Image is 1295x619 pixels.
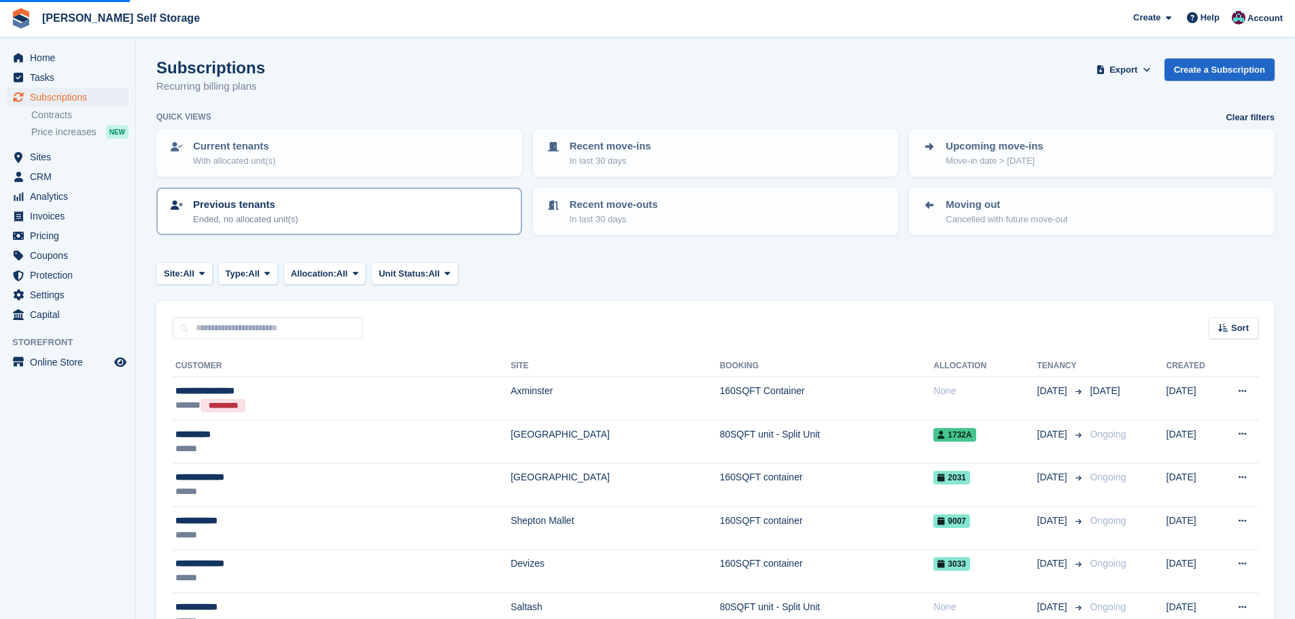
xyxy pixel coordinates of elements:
[933,600,1037,614] div: None
[720,377,934,421] td: 160SQFT Container
[31,124,128,139] a: Price increases NEW
[570,139,651,154] p: Recent move-ins
[30,285,111,304] span: Settings
[933,514,970,528] span: 9007
[31,126,97,139] span: Price increases
[570,213,658,226] p: In last 30 days
[1226,111,1275,124] a: Clear filters
[106,125,128,139] div: NEW
[30,246,111,265] span: Coupons
[720,463,934,507] td: 160SQFT container
[933,355,1037,377] th: Allocation
[1167,377,1220,421] td: [DATE]
[1094,58,1154,81] button: Export
[30,68,111,87] span: Tasks
[164,267,183,281] span: Site:
[31,109,128,122] a: Contracts
[156,58,265,77] h1: Subscriptions
[946,197,1067,213] p: Moving out
[1231,321,1249,335] span: Sort
[283,262,366,285] button: Allocation: All
[933,557,970,571] span: 3033
[1037,470,1070,484] span: [DATE]
[1232,11,1245,24] img: Ben
[933,471,970,484] span: 2031
[183,267,194,281] span: All
[112,354,128,370] a: Preview store
[910,130,1273,175] a: Upcoming move-ins Move-in date > [DATE]
[720,506,934,550] td: 160SQFT container
[511,355,720,377] th: Site
[30,266,111,285] span: Protection
[7,147,128,166] a: menu
[7,167,128,186] a: menu
[1167,506,1220,550] td: [DATE]
[30,48,111,67] span: Home
[30,226,111,245] span: Pricing
[511,463,720,507] td: [GEOGRAPHIC_DATA]
[511,506,720,550] td: Shepton Mallet
[1109,63,1137,77] span: Export
[226,267,249,281] span: Type:
[193,154,275,168] p: With allocated unit(s)
[37,7,205,29] a: [PERSON_NAME] Self Storage
[7,305,128,324] a: menu
[291,267,336,281] span: Allocation:
[946,213,1067,226] p: Cancelled with future move-out
[1133,11,1160,24] span: Create
[7,207,128,226] a: menu
[933,428,975,442] span: 1732A
[218,262,278,285] button: Type: All
[720,550,934,593] td: 160SQFT container
[7,226,128,245] a: menu
[12,336,135,349] span: Storefront
[1037,427,1070,442] span: [DATE]
[7,88,128,107] a: menu
[570,154,651,168] p: In last 30 days
[534,130,897,175] a: Recent move-ins In last 30 days
[720,355,934,377] th: Booking
[511,420,720,463] td: [GEOGRAPHIC_DATA]
[1037,384,1070,398] span: [DATE]
[1167,420,1220,463] td: [DATE]
[1167,550,1220,593] td: [DATE]
[534,189,897,234] a: Recent move-outs In last 30 days
[11,8,31,29] img: stora-icon-8386f47178a22dfd0bd8f6a31ec36ba5ce8667c1dd55bd0f319d3a0aa187defe.svg
[193,139,275,154] p: Current tenants
[1037,600,1070,614] span: [DATE]
[946,154,1043,168] p: Move-in date > [DATE]
[7,353,128,372] a: menu
[158,130,521,175] a: Current tenants With allocated unit(s)
[7,266,128,285] a: menu
[248,267,260,281] span: All
[379,267,428,281] span: Unit Status:
[173,355,511,377] th: Customer
[7,48,128,67] a: menu
[193,197,298,213] p: Previous tenants
[570,197,658,213] p: Recent move-outs
[30,353,111,372] span: Online Store
[7,187,128,206] a: menu
[158,189,521,234] a: Previous tenants Ended, no allocated unit(s)
[7,68,128,87] a: menu
[30,187,111,206] span: Analytics
[371,262,457,285] button: Unit Status: All
[7,285,128,304] a: menu
[428,267,440,281] span: All
[7,246,128,265] a: menu
[156,262,213,285] button: Site: All
[1090,472,1126,482] span: Ongoing
[30,147,111,166] span: Sites
[1090,385,1120,396] span: [DATE]
[30,207,111,226] span: Invoices
[156,79,265,94] p: Recurring billing plans
[193,213,298,226] p: Ended, no allocated unit(s)
[1090,515,1126,526] span: Ongoing
[1037,556,1070,571] span: [DATE]
[1167,463,1220,507] td: [DATE]
[1090,429,1126,440] span: Ongoing
[511,550,720,593] td: Devizes
[1201,11,1220,24] span: Help
[1037,355,1085,377] th: Tenancy
[1164,58,1275,81] a: Create a Subscription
